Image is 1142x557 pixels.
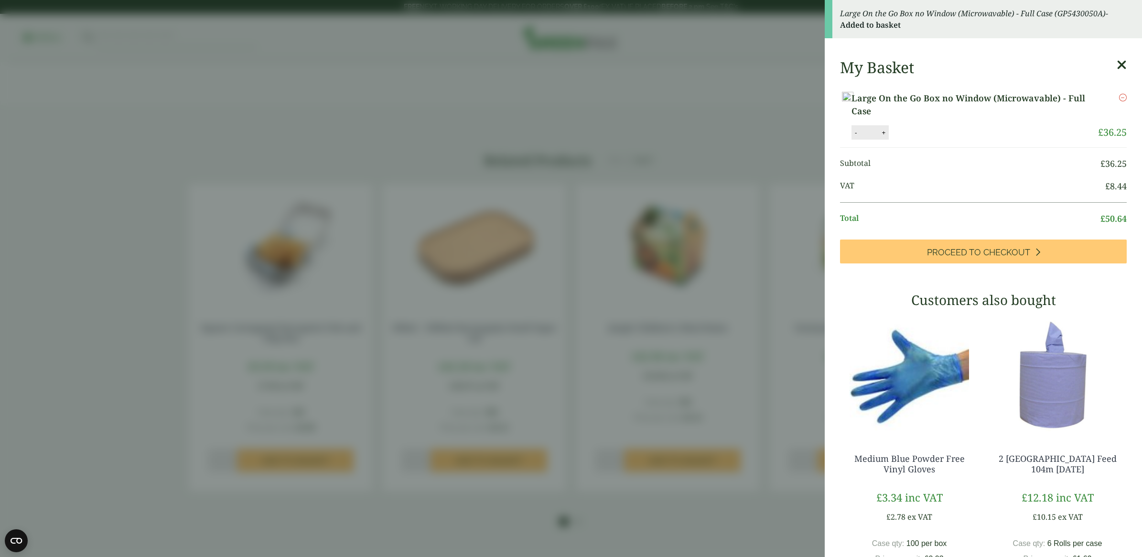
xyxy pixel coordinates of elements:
button: + [879,129,888,137]
img: 3630017-2-Ply-Blue-Centre-Feed-104m [988,315,1127,435]
span: ex VAT [907,512,932,522]
bdi: 2.78 [886,512,905,522]
bdi: 10.15 [1033,512,1056,522]
a: Remove this item [1119,92,1127,103]
span: £ [1022,490,1027,504]
a: 2 [GEOGRAPHIC_DATA] Feed 104m [DATE] [999,453,1117,475]
span: Case qty: [872,539,905,547]
span: 6 Rolls per case [1047,539,1102,547]
span: 100 per box [906,539,947,547]
span: £ [1033,512,1037,522]
span: £ [1100,158,1105,169]
span: Subtotal [840,157,1100,170]
span: £ [1105,180,1110,192]
bdi: 36.25 [1100,158,1127,169]
img: 4130015J-Blue-Vinyl-Powder-Free-Gloves-Medium [840,315,979,435]
bdi: 36.25 [1098,126,1127,139]
bdi: 50.64 [1100,213,1127,224]
span: £ [876,490,882,504]
em: Large On the Go Box no Window (Microwavable) - Full Case (GP5430050A) [840,8,1106,19]
a: Proceed to Checkout [840,240,1127,263]
span: VAT [840,180,1105,193]
a: Large On the Go Box no Window (Microwavable) - Full Case [851,92,1098,118]
span: £ [1100,213,1105,224]
h2: My Basket [840,58,914,76]
span: inc VAT [1056,490,1094,504]
span: Proceed to Checkout [927,247,1030,258]
span: Total [840,212,1100,225]
bdi: 3.34 [876,490,902,504]
h3: Customers also bought [840,292,1127,308]
span: £ [1098,126,1103,139]
bdi: 8.44 [1105,180,1127,192]
span: inc VAT [905,490,943,504]
bdi: 12.18 [1022,490,1053,504]
span: Case qty: [1013,539,1045,547]
button: Open CMP widget [5,529,28,552]
a: Medium Blue Powder Free Vinyl Gloves [854,453,965,475]
strong: Added to basket [840,20,901,30]
button: - [852,129,860,137]
span: ex VAT [1058,512,1083,522]
span: £ [886,512,891,522]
